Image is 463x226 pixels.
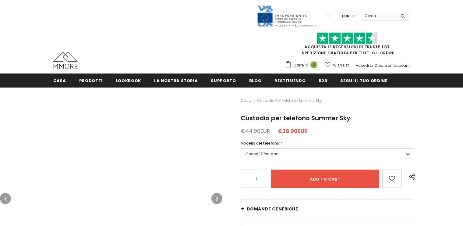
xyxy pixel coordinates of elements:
[247,206,298,212] span: Domande generiche
[285,61,320,70] a: Carrello 0
[53,78,66,84] span: Casa
[340,74,387,87] a: Segui il tuo ordine
[241,114,350,122] span: Custodia per telefono Summer Sky
[154,74,198,87] a: La nostra storia
[79,74,103,87] a: Prodotti
[274,74,306,87] a: Restituendo
[241,127,270,135] span: €44.90EUR
[333,62,349,68] span: Wish List
[257,13,318,18] a: Javni Razpis
[293,62,308,68] span: Carrello
[340,78,387,84] span: Segui il tuo ordine
[271,170,380,188] input: Add to cart
[342,13,349,19] span: EUR
[356,63,369,68] a: Accedi
[319,78,327,84] span: B2B
[116,78,141,84] span: Lookbook
[53,52,78,69] img: Casi MMORE
[361,11,396,20] input: Search Site
[116,74,141,87] a: Lookbook
[249,74,262,87] a: Blog
[325,60,349,70] a: Wish List
[241,141,279,146] span: Modello del telefono
[278,127,308,135] span: €38.90EUR
[285,35,410,56] span: SPEDIZIONE GRATUITA PER TUTTI GLI ORDINI
[249,78,262,84] span: Blog
[257,5,318,27] img: Javni Razpis
[241,200,414,218] a: Domande generiche
[310,61,317,68] span: 0
[305,44,390,49] a: Acquista le recensioni di TrustPilot
[79,78,103,84] span: Prodotti
[257,97,322,104] span: Custodia per telefono Summer Sky
[211,78,236,84] span: supporto
[374,63,410,68] a: Creare un account
[370,63,373,68] span: or
[319,74,327,87] a: B2B
[154,78,198,84] span: La nostra storia
[317,32,378,44] img: Fidati di Pilot Stars
[241,148,414,160] label: iPhone 17 Pro Max
[53,74,66,87] a: Casa
[211,74,236,87] a: supporto
[241,97,251,104] a: Casa
[274,78,306,84] span: Restituendo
